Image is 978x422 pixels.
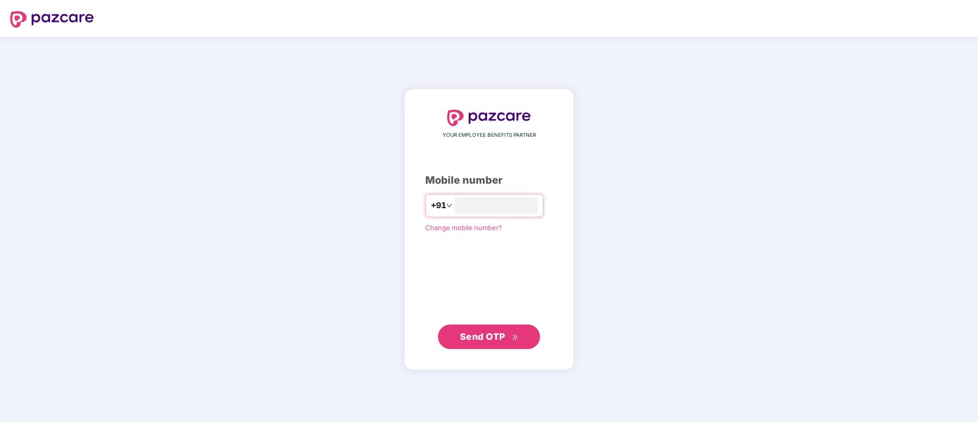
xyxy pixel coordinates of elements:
[425,172,553,188] div: Mobile number
[425,224,502,232] a: Change mobile number?
[431,199,446,212] span: +91
[438,325,540,349] button: Send OTPdouble-right
[460,331,505,342] span: Send OTP
[447,110,531,126] img: logo
[10,11,94,28] img: logo
[446,203,452,209] span: down
[512,334,519,341] span: double-right
[443,131,536,139] span: YOUR EMPLOYEE BENEFITS PARTNER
